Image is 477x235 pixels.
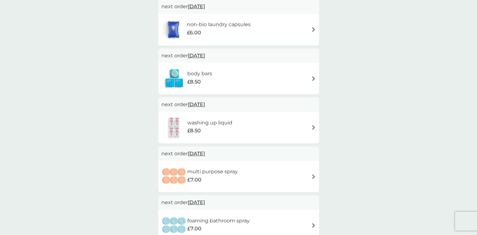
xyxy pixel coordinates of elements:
span: [DATE] [188,147,205,160]
p: next order [161,52,316,60]
span: £7.00 [187,225,201,233]
h6: washing up liquid [187,119,232,127]
img: washing up liquid [161,117,187,139]
h6: foaming bathroom spray [187,217,250,225]
span: [DATE] [188,49,205,62]
span: £7.00 [187,176,201,184]
img: arrow right [311,76,316,81]
img: multi purpose spray [161,165,187,187]
span: [DATE] [188,196,205,209]
img: body bars [161,67,187,89]
span: £8.50 [187,78,201,86]
span: [DATE] [188,0,205,13]
h6: multi purpose spray [187,168,238,176]
img: arrow right [311,27,316,32]
p: next order [161,100,316,109]
img: arrow right [311,125,316,130]
p: next order [161,198,316,207]
img: non-bio laundry capsules [161,19,185,41]
img: arrow right [311,174,316,179]
span: £6.00 [187,29,201,37]
span: £8.50 [187,127,201,135]
p: next order [161,150,316,158]
p: next order [161,3,316,11]
h6: body bars [187,70,212,78]
span: [DATE] [188,98,205,111]
h6: non-bio laundry capsules [187,20,251,29]
img: arrow right [311,223,316,228]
